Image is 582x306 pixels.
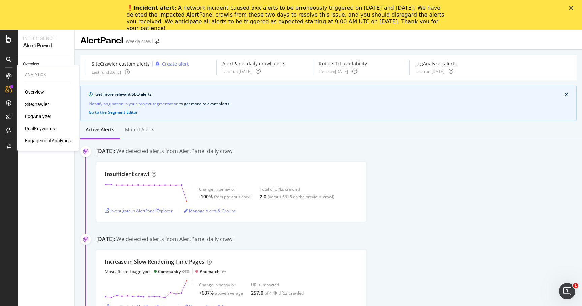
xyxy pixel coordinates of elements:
[25,125,55,132] a: RealKeywords
[251,289,263,296] div: 257.0
[251,282,304,288] div: URLs impacted
[573,283,578,288] span: 1
[25,72,71,78] div: Analytics
[116,147,234,155] div: We detected alerts from AlertPanel daily crawl
[222,68,252,74] div: Last run: [DATE]
[158,269,181,274] div: Community
[86,126,114,133] div: Active alerts
[116,235,234,243] div: We detected alerts from AlertPanel daily crawl
[415,60,457,67] div: LogAnalyzer alerts
[184,205,236,216] button: Manage Alerts & Groups
[80,35,123,47] div: AlertPanel
[199,282,243,288] div: Change in behavior
[184,208,236,214] a: Manage Alerts & Groups
[25,101,49,108] a: SiteCrawler
[162,61,189,67] div: Create alert
[95,91,565,98] div: Get more relevant SEO alerts
[559,283,575,299] iframe: Intercom live chat
[92,69,121,75] div: Last run: [DATE]
[23,61,39,68] div: Overview
[105,170,149,178] div: Insufficient crawl
[105,258,204,266] div: Increase in Slow Rendering Time Pages
[214,194,251,200] div: from previous crawl
[126,38,153,45] div: Weekly crawl
[127,5,445,32] div: ❗️ : A network incident caused 5xx alerts to be erroneously triggered on [DATE] and [DATE]. We ha...
[158,269,190,274] div: 84%
[563,91,570,99] button: close banner
[105,208,173,214] a: Investigate in AlertPanel Explorer
[23,35,69,42] div: Intelligence
[265,290,304,296] div: of 4.4K URLs crawled
[80,86,577,121] div: info banner
[319,60,367,67] div: Robots.txt availability
[200,269,220,274] div: #nomatch
[155,39,159,44] div: arrow-right-arrow-left
[200,269,226,274] div: 5%
[23,61,70,68] a: Overview
[415,68,445,74] div: Last run: [DATE]
[105,269,151,274] div: Most affected pagetypes
[133,5,175,11] b: Incident alert
[319,68,348,74] div: Last run: [DATE]
[259,193,266,200] div: 2.0
[105,205,173,216] button: Investigate in AlertPanel Explorer
[125,126,154,133] div: Muted alerts
[153,60,189,68] button: Create alert
[222,60,285,67] div: AlertPanel daily crawl alerts
[96,147,115,155] div: [DATE]:
[25,137,71,144] a: EngagementAnalytics
[96,235,115,243] div: [DATE]:
[259,186,334,192] div: Total of URLs crawled
[92,61,150,67] div: SiteCrawler custom alerts
[23,42,69,50] div: AlertPanel
[199,289,214,296] div: +687%
[25,89,44,95] a: Overview
[569,6,576,10] div: Close
[89,100,568,107] div: to get more relevant alerts .
[89,110,138,115] button: Go to the Segment Editor
[215,290,243,296] div: above average
[25,113,51,120] a: LogAnalyzer
[89,100,178,107] a: Identify pagination in your project segmentation
[268,194,334,200] div: (versus 6615 on the previous crawl)
[199,193,213,200] div: -100%
[199,186,251,192] div: Change in behavior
